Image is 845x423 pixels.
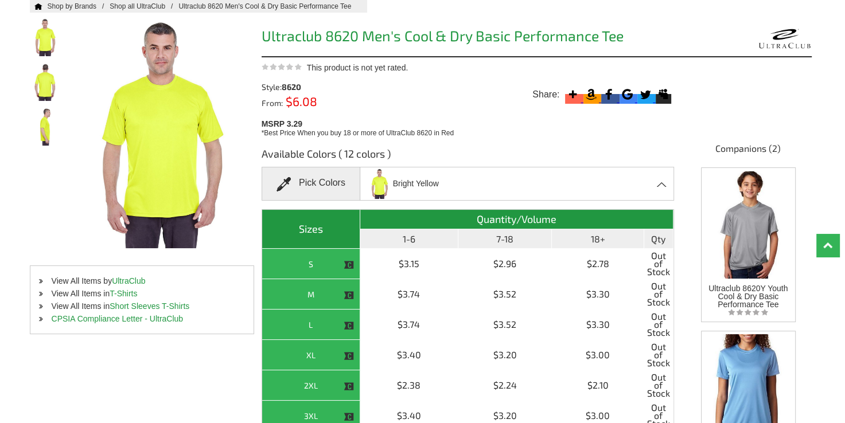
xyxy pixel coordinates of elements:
img: Ultraclub 8620Y Youth Cool &amp; Dry Basic Performance Tee [705,168,791,279]
span: Bright Yellow [393,174,439,194]
a: Short Sleeves T-Shirts [110,301,189,311]
td: $3.52 [458,279,552,310]
th: 7-18 [458,229,552,249]
th: 2XL [262,370,360,401]
th: M [262,279,360,310]
span: Out of Stock [647,252,670,276]
img: This item is CLOSEOUT! [344,290,354,300]
img: UltraClub [758,24,811,53]
a: Top [816,234,839,257]
th: 18+ [552,229,644,249]
td: $3.15 [360,249,458,279]
a: UltraClub [112,276,145,285]
img: Ultraclub 8620 Men's Cool & Dry Basic Performance Tee [30,108,60,146]
img: This item is CLOSEOUT! [344,351,354,361]
td: $2.96 [458,249,552,279]
th: Qty [644,229,673,249]
a: Home [30,3,42,10]
img: This item is CLOSEOUT! [344,260,354,270]
td: $3.40 [360,340,458,370]
h3: Available Colors ( 12 colors ) [262,147,674,167]
th: Sizes [262,210,360,249]
a: CPSIA Compliance Letter - UltraClub [52,314,184,323]
th: Quantity/Volume [360,210,673,229]
h1: Ultraclub 8620 Men's Cool & Dry Basic Performance Tee [262,29,674,46]
td: $3.30 [552,310,644,340]
th: L [262,310,360,340]
th: XL [262,340,360,370]
a: T-Shirts [110,289,137,298]
svg: More [565,87,581,102]
li: View All Items in [30,287,254,300]
div: Style: [262,83,366,91]
td: $3.20 [458,340,552,370]
td: $3.52 [458,310,552,340]
td: $3.00 [552,340,644,370]
a: Shop all UltraClub [110,2,178,10]
div: From: [262,97,366,107]
span: Share: [532,89,559,100]
img: ultraclub_8620_bright-yellow.jpg [367,169,391,199]
li: View All Items in [30,300,254,312]
span: Out of Stock [647,343,670,367]
td: $2.24 [458,370,552,401]
td: $2.78 [552,249,644,279]
td: $3.74 [360,279,458,310]
td: $2.38 [360,370,458,401]
span: This product is not yet rated. [307,63,408,72]
a: Ultraclub 8620 Men's Cool & Dry Basic Performance Tee [178,2,363,10]
span: 8620 [282,82,301,92]
td: $3.74 [360,310,458,340]
span: Ultraclub 8620Y Youth Cool & Dry Basic Performance Tee [708,284,788,309]
a: Shop by Brands [48,2,110,10]
span: *Best Price When you buy 18 or more of UltraClub 8620 in Red [262,129,454,137]
td: $3.30 [552,279,644,310]
svg: Myspace [656,87,671,102]
span: $6.08 [283,94,317,108]
span: Out of Stock [647,373,670,397]
li: View All Items by [30,275,254,287]
span: Out of Stock [647,282,670,306]
th: 1-6 [360,229,458,249]
img: This item is CLOSEOUT! [344,320,354,331]
svg: Google Bookmark [620,87,635,102]
svg: Facebook [601,87,617,102]
img: Ultraclub 8620 Men's Cool & Dry Basic Performance Tee [30,63,60,101]
svg: Twitter [637,87,653,102]
div: Pick Colors [262,167,361,201]
img: This item is CLOSEOUT! [344,412,354,422]
img: This product is not yet rated. [262,63,302,70]
h4: Companions (2) [685,142,812,160]
img: This item is CLOSEOUT! [344,381,354,391]
td: $2.10 [552,370,644,401]
img: listing_empty_star.svg [728,308,768,316]
span: Out of Stock [647,312,670,336]
th: S [262,249,360,279]
a: Ultraclub 8620Y Youth Cool & Dry Basic Performance Tee [705,168,791,308]
div: MSRP 3.29 [262,116,678,138]
img: Ultraclub 8620 Men's Cool & Dry Basic Performance Tee [30,18,60,56]
svg: Amazon [583,87,599,102]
